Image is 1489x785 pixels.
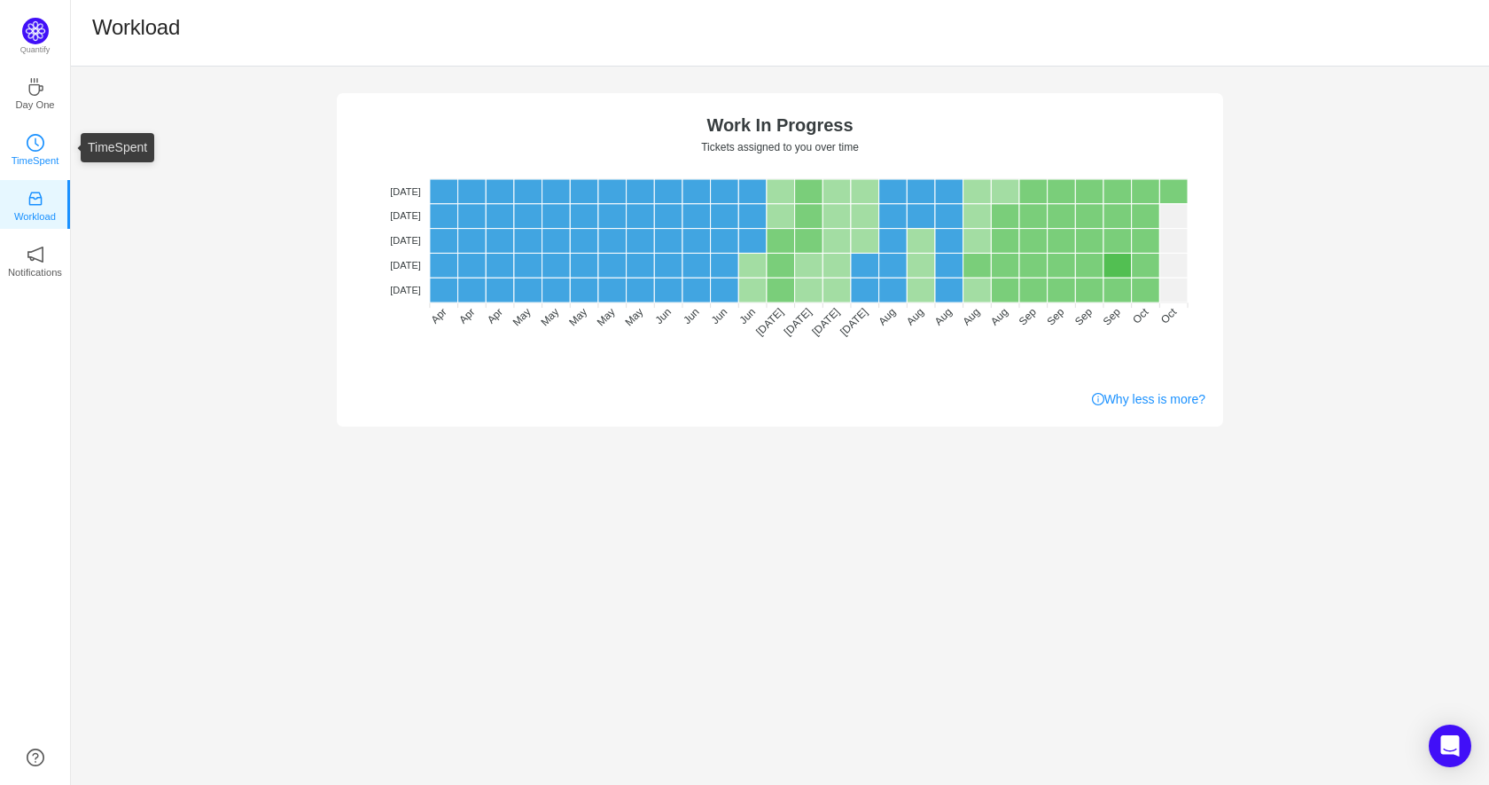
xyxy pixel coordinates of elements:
tspan: May [538,306,561,329]
tspan: May [622,306,645,329]
text: Tickets assigned to you over time [701,141,859,153]
i: icon: notification [27,246,44,263]
tspan: [DATE] [809,306,842,339]
tspan: Apr [429,306,449,326]
a: icon: coffeeDay One [27,83,44,101]
tspan: [DATE] [390,210,421,221]
tspan: Jun [737,306,758,327]
a: icon: notificationNotifications [27,251,44,269]
tspan: Aug [960,306,982,328]
tspan: May [566,306,589,329]
i: icon: coffee [27,78,44,96]
a: Why less is more? [1092,390,1205,409]
tspan: May [595,306,618,329]
tspan: Jun [709,306,730,327]
text: Work In Progress [706,115,853,135]
tspan: Oct [1130,305,1151,326]
tspan: Aug [876,306,898,328]
tspan: Sep [1017,305,1039,327]
tspan: [DATE] [782,306,815,339]
a: icon: question-circle [27,749,44,766]
tspan: Sep [1072,305,1095,327]
tspan: Jun [681,306,702,327]
tspan: [DATE] [390,260,421,271]
tspan: May [511,306,534,329]
i: icon: inbox [27,190,44,208]
tspan: [DATE] [390,285,421,295]
p: Workload [14,208,56,224]
tspan: Jun [652,306,674,327]
i: icon: info-circle [1092,393,1104,405]
tspan: Oct [1158,305,1180,326]
tspan: Apr [456,306,477,326]
p: Day One [15,97,54,113]
p: TimeSpent [12,153,59,169]
tspan: Sep [1101,305,1123,327]
img: Quantify [22,18,49,44]
p: Quantify [20,44,51,57]
tspan: [DATE] [390,186,421,197]
tspan: [DATE] [753,306,786,339]
h1: Workload [92,14,180,41]
tspan: [DATE] [838,306,870,339]
tspan: Aug [932,306,955,328]
p: Notifications [8,264,62,280]
tspan: Aug [988,306,1010,328]
tspan: Sep [1044,305,1066,327]
tspan: Apr [485,306,505,326]
a: icon: clock-circleTimeSpent [27,139,44,157]
a: icon: inboxWorkload [27,195,44,213]
tspan: Aug [904,306,926,328]
div: Open Intercom Messenger [1429,725,1471,767]
i: icon: clock-circle [27,134,44,152]
tspan: [DATE] [390,235,421,246]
